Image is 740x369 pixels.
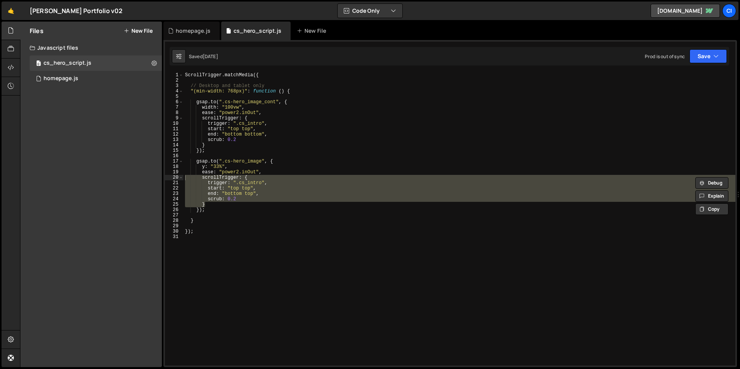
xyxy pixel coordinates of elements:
[44,60,91,67] div: cs_hero_script.js
[234,27,281,35] div: cs_hero_script.js
[165,105,183,110] div: 7
[165,196,183,202] div: 24
[165,132,183,137] div: 12
[203,53,218,60] div: [DATE]
[36,61,41,67] span: 0
[165,164,183,169] div: 18
[165,186,183,191] div: 22
[165,126,183,132] div: 11
[176,27,210,35] div: homepage.js
[165,94,183,99] div: 5
[695,203,728,215] button: Copy
[30,71,162,86] div: 15823/42274.js
[651,4,720,18] a: [DOMAIN_NAME]
[165,121,183,126] div: 10
[165,191,183,196] div: 23
[695,177,728,189] button: Debug
[30,6,123,15] div: [PERSON_NAME] Portfolio v02
[165,143,183,148] div: 14
[165,213,183,218] div: 27
[165,223,183,229] div: 29
[165,148,183,153] div: 15
[165,229,183,234] div: 30
[165,207,183,213] div: 26
[165,110,183,116] div: 8
[165,159,183,164] div: 17
[690,49,727,63] button: Save
[165,89,183,94] div: 4
[165,83,183,89] div: 3
[165,116,183,121] div: 9
[165,153,183,159] div: 16
[165,169,183,175] div: 19
[165,218,183,223] div: 28
[2,2,20,20] a: 🤙
[165,234,183,240] div: 31
[189,53,218,60] div: Saved
[165,78,183,83] div: 2
[30,27,44,35] h2: Files
[165,72,183,78] div: 1
[165,180,183,186] div: 21
[44,75,78,82] div: homepage.js
[722,4,736,18] a: ci
[645,53,685,60] div: Prod is out of sync
[695,190,728,202] button: Explain
[297,27,329,35] div: New File
[165,99,183,105] div: 6
[20,40,162,55] div: Javascript files
[30,55,162,71] div: 15823/42098.js
[165,202,183,207] div: 25
[124,28,153,34] button: New File
[165,137,183,143] div: 13
[165,175,183,180] div: 20
[338,4,402,18] button: Code Only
